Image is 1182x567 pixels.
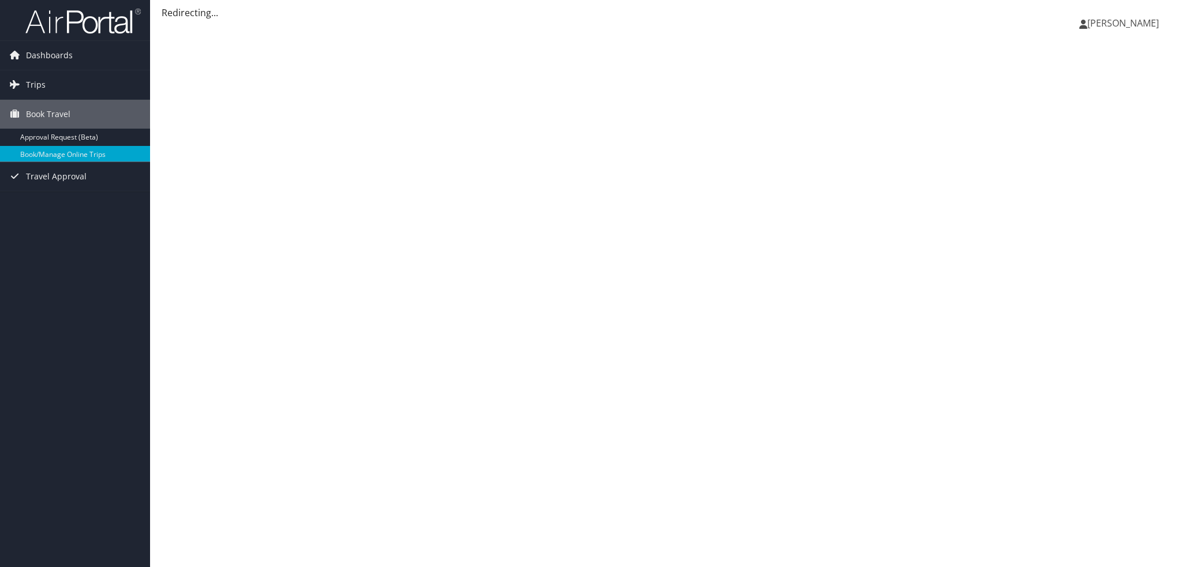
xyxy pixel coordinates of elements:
[162,6,1170,20] div: Redirecting...
[26,41,73,70] span: Dashboards
[1079,6,1170,40] a: [PERSON_NAME]
[26,70,46,99] span: Trips
[1087,17,1159,29] span: [PERSON_NAME]
[26,100,70,129] span: Book Travel
[25,7,141,35] img: airportal-logo.png
[26,162,87,191] span: Travel Approval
